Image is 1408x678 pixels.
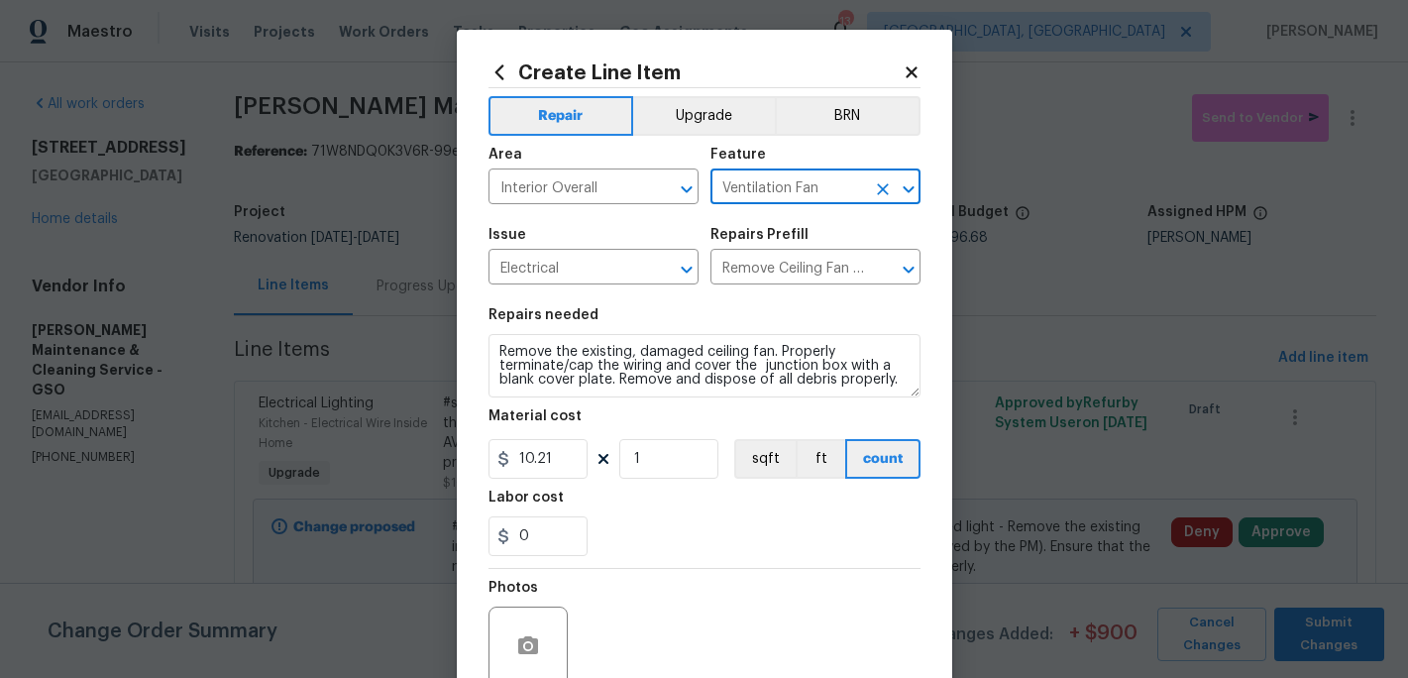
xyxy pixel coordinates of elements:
button: Upgrade [633,96,775,136]
textarea: Remove the existing, damaged ceiling fan. Properly terminate/cap the wiring and cover the junctio... [488,334,921,397]
button: Clear [869,175,897,203]
h5: Repairs Prefill [710,228,809,242]
button: Open [673,175,701,203]
h5: Feature [710,148,766,162]
h5: Repairs needed [488,308,598,322]
button: BRN [775,96,921,136]
h5: Material cost [488,409,582,423]
h5: Area [488,148,522,162]
button: ft [796,439,845,479]
button: sqft [734,439,796,479]
button: count [845,439,921,479]
button: Open [895,175,922,203]
h5: Issue [488,228,526,242]
h5: Photos [488,581,538,595]
h2: Create Line Item [488,61,903,83]
h5: Labor cost [488,491,564,505]
button: Repair [488,96,634,136]
button: Open [895,256,922,283]
button: Open [673,256,701,283]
